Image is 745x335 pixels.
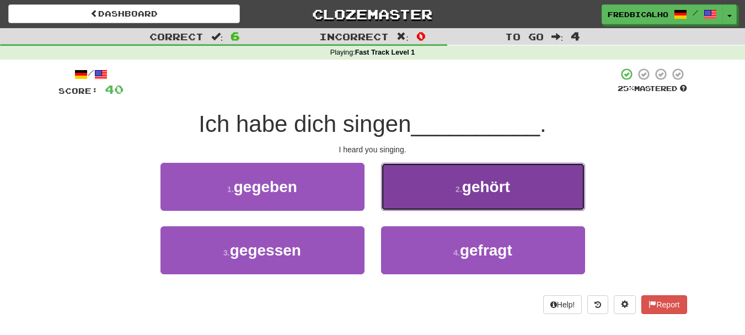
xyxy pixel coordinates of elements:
[693,9,698,17] span: /
[8,4,240,23] a: Dashboard
[256,4,488,24] a: Clozemaster
[381,226,585,274] button: 4.gefragt
[462,178,510,195] span: gehört
[608,9,668,19] span: fredbicalho
[551,32,564,41] span: :
[58,67,124,81] div: /
[416,29,426,42] span: 0
[505,31,544,42] span: To go
[396,32,409,41] span: :
[587,295,608,314] button: Round history (alt+y)
[455,185,462,194] small: 2 .
[231,29,240,42] span: 6
[411,111,540,137] span: __________
[149,31,203,42] span: Correct
[618,84,634,93] span: 25 %
[58,86,98,95] span: Score:
[319,31,389,42] span: Incorrect
[602,4,723,24] a: fredbicalho /
[381,163,585,211] button: 2.gehört
[460,242,512,259] span: gefragt
[234,178,297,195] span: gegeben
[223,248,230,257] small: 3 .
[355,49,415,56] strong: Fast Track Level 1
[618,84,687,94] div: Mastered
[211,32,223,41] span: :
[571,29,580,42] span: 4
[230,242,301,259] span: gegessen
[105,82,124,96] span: 40
[641,295,687,314] button: Report
[160,163,365,211] button: 1.gegeben
[199,111,411,137] span: Ich habe dich singen
[453,248,460,257] small: 4 .
[540,111,546,137] span: .
[58,144,687,155] div: I heard you singing.
[160,226,365,274] button: 3.gegessen
[543,295,582,314] button: Help!
[227,185,234,194] small: 1 .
